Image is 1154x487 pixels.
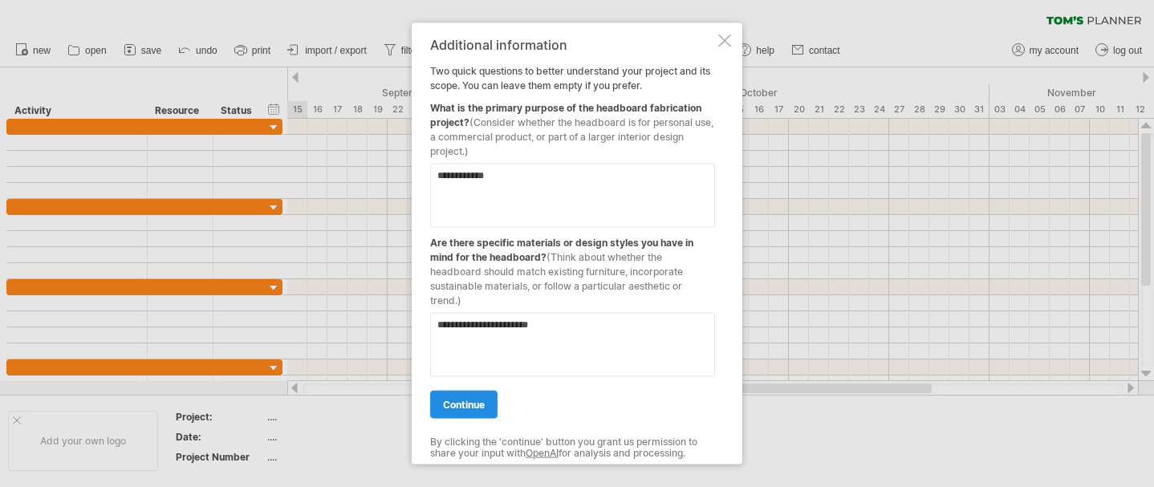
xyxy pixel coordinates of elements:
[430,37,715,450] div: Two quick questions to better understand your project and its scope. You can leave them empty if ...
[430,250,683,306] span: (Think about whether the headboard should match existing furniture, incorporate sustainable mater...
[430,116,713,156] span: (Consider whether the headboard is for personal use, a commercial product, or part of a larger in...
[430,227,715,307] div: Are there specific materials or design styles you have in mind for the headboard?
[430,436,715,459] div: By clicking the 'continue' button you grant us permission to share your input with for analysis a...
[430,37,715,51] div: Additional information
[430,92,715,158] div: What is the primary purpose of the headboard fabrication project?
[430,390,498,418] a: continue
[526,447,559,459] a: OpenAI
[443,398,485,410] span: continue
